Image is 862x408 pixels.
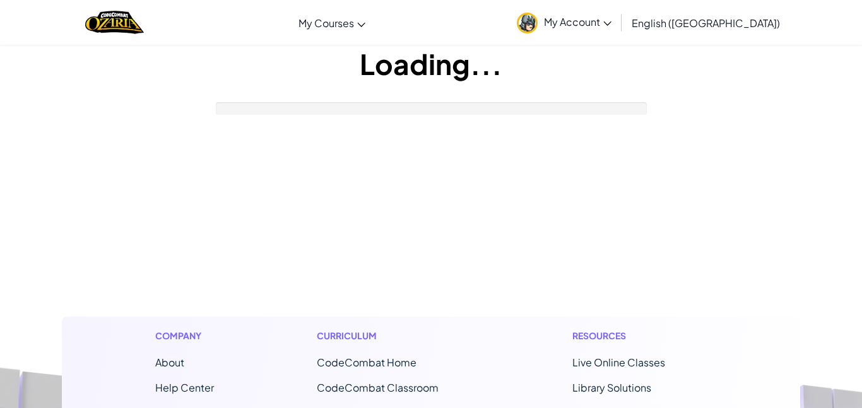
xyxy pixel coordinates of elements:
span: CodeCombat Home [317,356,416,369]
a: About [155,356,184,369]
a: Live Online Classes [572,356,665,369]
a: Ozaria by CodeCombat logo [85,9,144,35]
a: English ([GEOGRAPHIC_DATA]) [625,6,786,40]
img: Home [85,9,144,35]
a: Library Solutions [572,381,651,394]
a: My Courses [292,6,372,40]
h1: Curriculum [317,329,469,342]
a: Help Center [155,381,214,394]
h1: Company [155,329,214,342]
span: My Courses [298,16,354,30]
a: CodeCombat Classroom [317,381,439,394]
img: avatar [517,13,538,33]
h1: Resources [572,329,707,342]
a: My Account [511,3,618,42]
span: English ([GEOGRAPHIC_DATA]) [632,16,780,30]
span: My Account [544,15,611,28]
